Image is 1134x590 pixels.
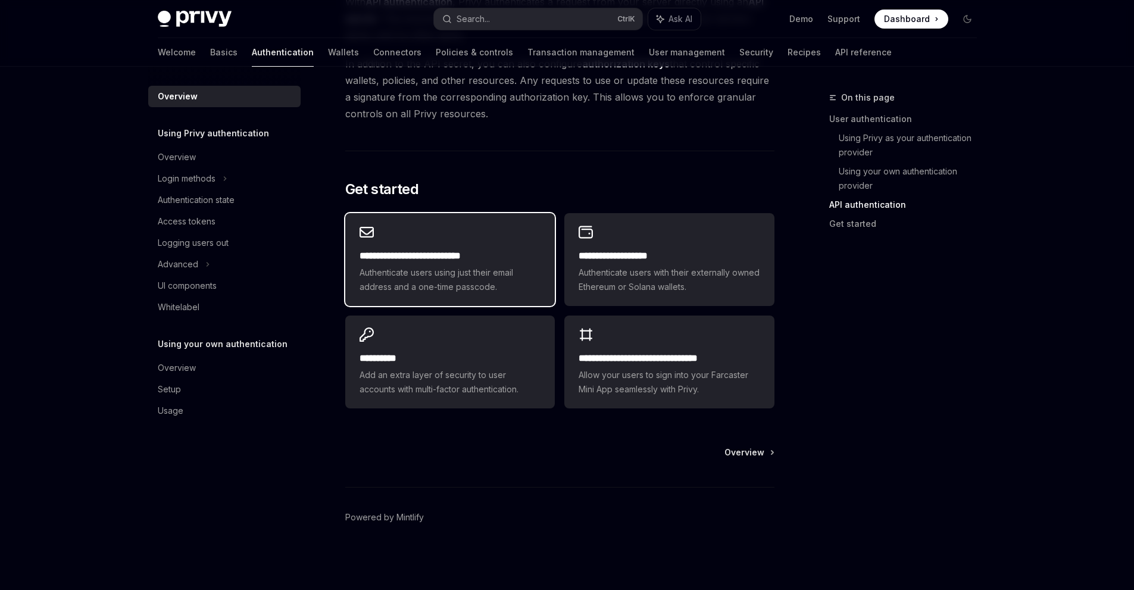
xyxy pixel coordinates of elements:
h5: Using your own authentication [158,337,288,351]
a: API reference [835,38,892,67]
div: Overview [158,89,198,104]
a: **** **** **** ****Authenticate users with their externally owned Ethereum or Solana wallets. [564,213,774,306]
span: Add an extra layer of security to user accounts with multi-factor authentication. [360,368,541,397]
a: Using your own authentication provider [839,162,986,195]
div: Search... [457,12,490,26]
a: Using Privy as your authentication provider [839,129,986,162]
div: Authentication state [158,193,235,207]
span: Authenticate users using just their email address and a one-time passcode. [360,266,541,294]
a: Authentication state [148,189,301,211]
a: Logging users out [148,232,301,254]
a: Get started [829,214,986,233]
div: Advanced [158,257,198,271]
a: Setup [148,379,301,400]
a: Overview [148,86,301,107]
a: User authentication [829,110,986,129]
div: Usage [158,404,183,418]
a: Overview [148,357,301,379]
a: Recipes [788,38,821,67]
span: Ask AI [668,13,692,25]
span: Allow your users to sign into your Farcaster Mini App seamlessly with Privy. [579,368,760,397]
span: In addition to the API secret, you can also configure that control specific wallets, policies, an... [345,55,774,122]
div: Logging users out [158,236,229,250]
div: UI components [158,279,217,293]
a: Security [739,38,773,67]
img: dark logo [158,11,232,27]
a: UI components [148,275,301,296]
h5: Using Privy authentication [158,126,269,141]
a: Overview [148,146,301,168]
a: **** *****Add an extra layer of security to user accounts with multi-factor authentication. [345,316,555,408]
a: Connectors [373,38,421,67]
button: Search...CtrlK [434,8,642,30]
a: Authentication [252,38,314,67]
a: Demo [789,13,813,25]
a: Overview [724,447,773,458]
a: User management [649,38,725,67]
div: Overview [158,361,196,375]
a: Basics [210,38,238,67]
button: Ask AI [648,8,701,30]
a: API authentication [829,195,986,214]
a: Transaction management [527,38,635,67]
span: Get started [345,180,418,199]
div: Overview [158,150,196,164]
a: Dashboard [874,10,948,29]
div: Setup [158,382,181,397]
a: Policies & controls [436,38,513,67]
a: Powered by Mintlify [345,511,424,523]
span: Ctrl K [617,14,635,24]
button: Toggle dark mode [958,10,977,29]
div: Whitelabel [158,300,199,314]
span: Dashboard [884,13,930,25]
div: Access tokens [158,214,215,229]
span: On this page [841,90,895,105]
span: Authenticate users with their externally owned Ethereum or Solana wallets. [579,266,760,294]
a: Support [827,13,860,25]
span: Overview [724,447,764,458]
div: Login methods [158,171,215,186]
a: Usage [148,400,301,422]
a: Welcome [158,38,196,67]
a: Whitelabel [148,296,301,318]
a: Wallets [328,38,359,67]
a: Access tokens [148,211,301,232]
